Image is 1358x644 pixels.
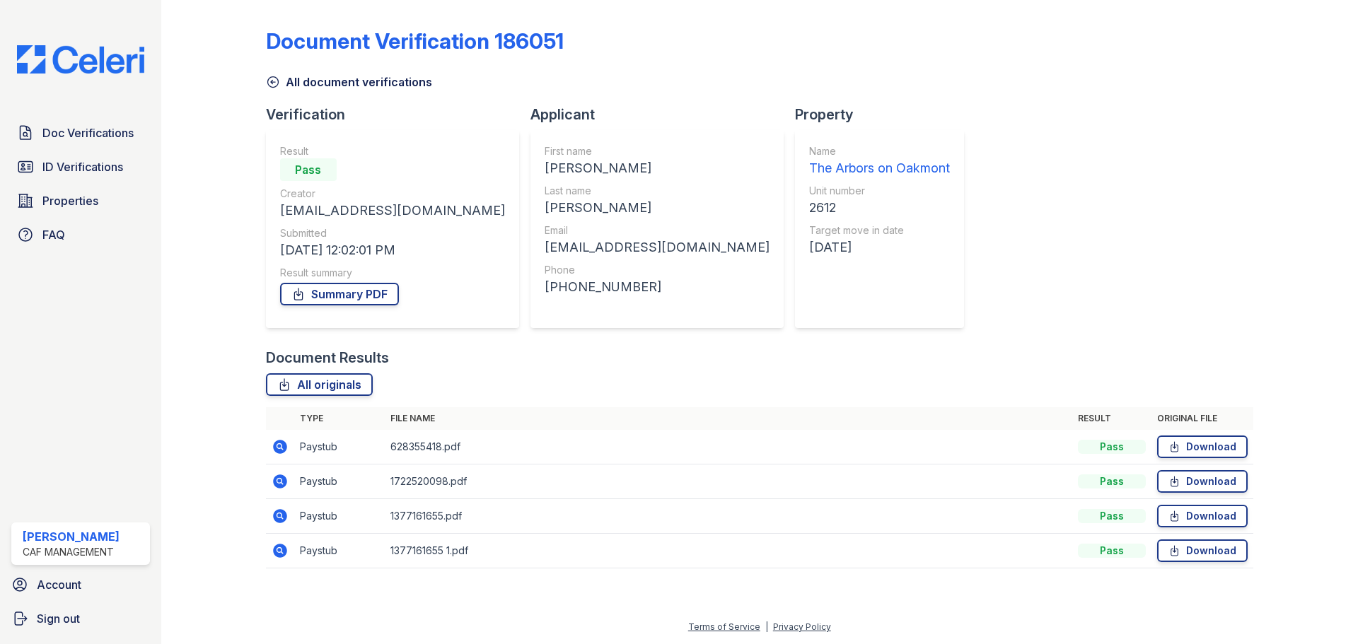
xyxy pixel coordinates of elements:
[765,621,768,632] div: |
[1078,440,1146,454] div: Pass
[294,464,385,499] td: Paystub
[385,534,1072,568] td: 1377161655 1.pdf
[1078,544,1146,558] div: Pass
[545,198,770,218] div: [PERSON_NAME]
[1157,539,1248,562] a: Download
[1078,474,1146,488] div: Pass
[6,570,156,599] a: Account
[266,28,564,54] div: Document Verification 186051
[545,263,770,277] div: Phone
[11,153,150,181] a: ID Verifications
[23,545,120,559] div: CAF Management
[280,226,505,240] div: Submitted
[280,158,337,181] div: Pass
[1157,505,1248,527] a: Download
[545,223,770,238] div: Email
[266,105,530,124] div: Verification
[530,105,795,124] div: Applicant
[280,201,505,221] div: [EMAIL_ADDRESS][DOMAIN_NAME]
[688,621,760,632] a: Terms of Service
[42,124,134,141] span: Doc Verifications
[23,528,120,545] div: [PERSON_NAME]
[1078,509,1146,523] div: Pass
[809,184,950,198] div: Unit number
[266,348,389,368] div: Document Results
[280,187,505,201] div: Creator
[294,534,385,568] td: Paystub
[280,283,399,305] a: Summary PDF
[280,266,505,280] div: Result summary
[795,105,975,124] div: Property
[1157,435,1248,458] a: Download
[1072,407,1151,430] th: Result
[280,240,505,260] div: [DATE] 12:02:01 PM
[545,184,770,198] div: Last name
[266,74,432,90] a: All document verifications
[37,610,80,627] span: Sign out
[773,621,831,632] a: Privacy Policy
[11,221,150,249] a: FAQ
[809,158,950,178] div: The Arbors on Oakmont
[37,576,81,593] span: Account
[809,144,950,158] div: Name
[385,430,1072,464] td: 628355418.pdf
[809,238,950,257] div: [DATE]
[294,430,385,464] td: Paystub
[1151,407,1253,430] th: Original file
[1157,470,1248,493] a: Download
[42,226,65,243] span: FAQ
[294,499,385,534] td: Paystub
[280,144,505,158] div: Result
[266,373,373,396] a: All originals
[809,144,950,178] a: Name The Arbors on Oakmont
[294,407,385,430] th: Type
[6,604,156,633] a: Sign out
[42,192,98,209] span: Properties
[385,499,1072,534] td: 1377161655.pdf
[545,238,770,257] div: [EMAIL_ADDRESS][DOMAIN_NAME]
[11,187,150,215] a: Properties
[42,158,123,175] span: ID Verifications
[385,464,1072,499] td: 1722520098.pdf
[6,45,156,74] img: CE_Logo_Blue-a8612792a0a2168367f1c8372b55b34899dd931a85d93a1a3d3e32e68fde9ad4.png
[545,144,770,158] div: First name
[545,277,770,297] div: [PHONE_NUMBER]
[11,119,150,147] a: Doc Verifications
[385,407,1072,430] th: File name
[809,198,950,218] div: 2612
[809,223,950,238] div: Target move in date
[545,158,770,178] div: [PERSON_NAME]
